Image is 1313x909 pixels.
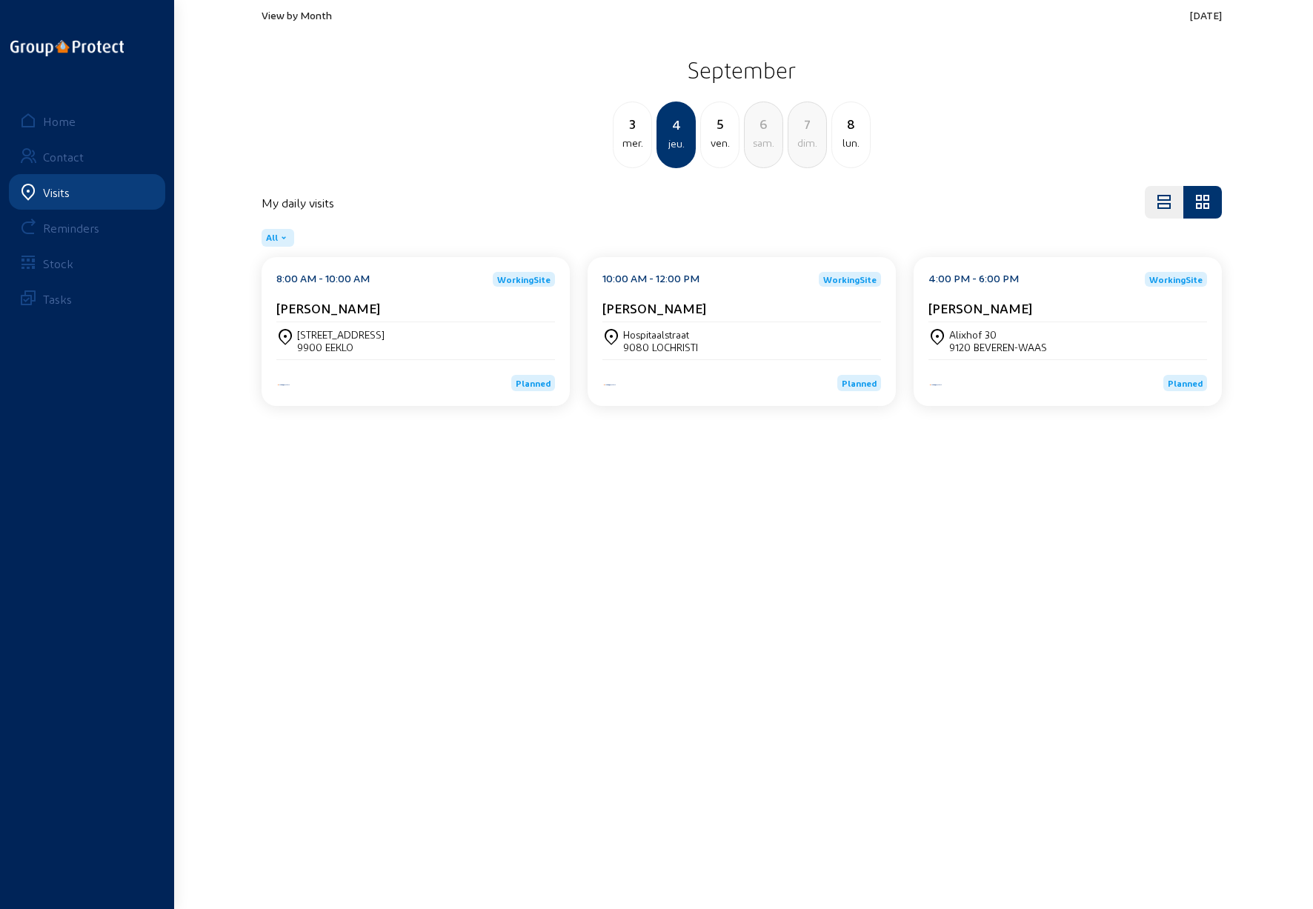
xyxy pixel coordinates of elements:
[602,272,699,287] div: 10:00 AM - 12:00 PM
[43,221,99,235] div: Reminders
[297,328,385,341] div: [STREET_ADDRESS]
[43,256,73,270] div: Stock
[949,341,1047,353] div: 9120 BEVEREN-WAAS
[701,113,739,134] div: 5
[9,174,165,210] a: Visits
[602,300,706,316] cam-card-title: [PERSON_NAME]
[9,103,165,139] a: Home
[262,51,1222,88] h2: September
[1149,275,1203,284] span: WorkingSite
[262,196,334,210] h4: My daily visits
[1168,378,1203,388] span: Planned
[9,281,165,316] a: Tasks
[602,383,617,387] img: Energy Protect HVAC
[823,275,877,284] span: WorkingSite
[9,210,165,245] a: Reminders
[43,292,72,306] div: Tasks
[832,113,870,134] div: 8
[745,134,782,152] div: sam.
[614,113,651,134] div: 3
[614,134,651,152] div: mer.
[276,383,291,387] img: Energy Protect HVAC
[658,135,694,153] div: jeu.
[266,232,278,244] span: All
[10,40,124,56] img: logo-oneline.png
[928,272,1019,287] div: 4:00 PM - 6:00 PM
[276,272,370,287] div: 8:00 AM - 10:00 AM
[516,378,551,388] span: Planned
[497,275,551,284] span: WorkingSite
[623,341,698,353] div: 9080 LOCHRISTI
[842,378,877,388] span: Planned
[43,114,76,128] div: Home
[9,245,165,281] a: Stock
[928,383,943,387] img: Energy Protect HVAC
[623,328,698,341] div: Hospitaalstraat
[832,134,870,152] div: lun.
[701,134,739,152] div: ven.
[928,300,1032,316] cam-card-title: [PERSON_NAME]
[276,300,380,316] cam-card-title: [PERSON_NAME]
[262,9,332,21] span: View by Month
[297,341,385,353] div: 9900 EEKLO
[1190,9,1222,21] span: [DATE]
[788,134,826,152] div: dim.
[949,328,1047,341] div: Alixhof 30
[788,113,826,134] div: 7
[43,185,70,199] div: Visits
[658,114,694,135] div: 4
[745,113,782,134] div: 6
[9,139,165,174] a: Contact
[43,150,84,164] div: Contact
